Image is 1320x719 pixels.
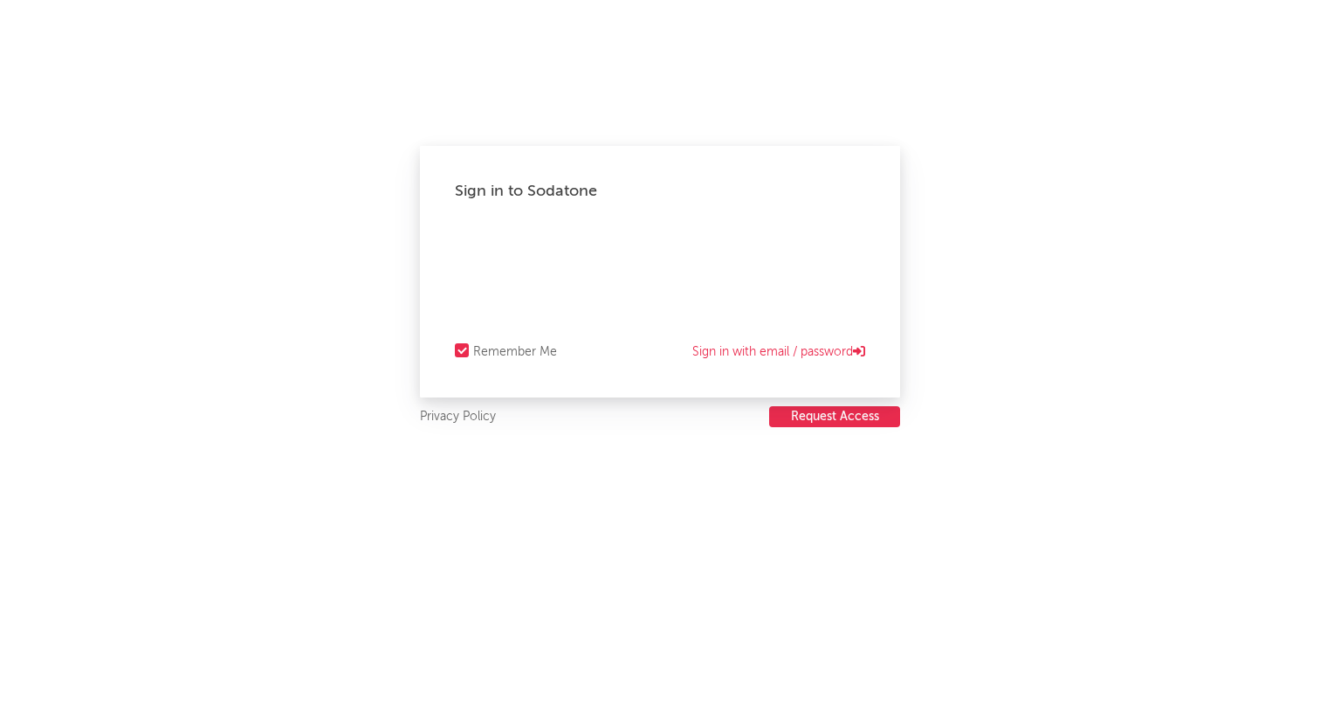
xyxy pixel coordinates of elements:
div: Remember Me [473,342,557,363]
div: Sign in to Sodatone [455,181,865,202]
a: Privacy Policy [420,406,496,428]
a: Sign in with email / password [692,342,865,363]
a: Request Access [769,406,900,428]
button: Request Access [769,406,900,427]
